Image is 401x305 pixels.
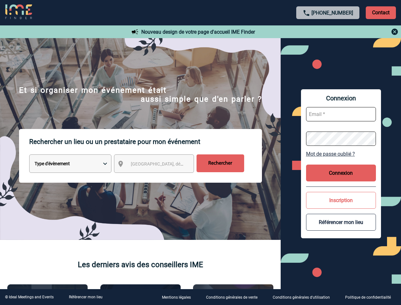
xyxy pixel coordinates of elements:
[131,161,219,166] span: [GEOGRAPHIC_DATA], département, région...
[29,129,262,154] p: Rechercher un lieu ou un prestataire pour mon événement
[5,295,54,299] div: © Ideal Meetings and Events
[268,294,340,300] a: Conditions générales d'utilisation
[306,107,376,121] input: Email *
[201,294,268,300] a: Conditions générales de vente
[303,9,310,17] img: call-24-px.png
[306,214,376,231] button: Référencer mon lieu
[306,151,376,157] a: Mot de passe oublié ?
[306,165,376,181] button: Connexion
[206,295,257,300] p: Conditions générales de vente
[273,295,330,300] p: Conditions générales d'utilisation
[69,295,103,299] a: Référencer mon lieu
[197,154,244,172] input: Rechercher
[306,94,376,102] span: Connexion
[162,295,191,300] p: Mentions légales
[340,294,401,300] a: Politique de confidentialité
[311,10,353,16] a: [PHONE_NUMBER]
[366,6,396,19] p: Contact
[157,294,201,300] a: Mentions légales
[345,295,391,300] p: Politique de confidentialité
[306,192,376,209] button: Inscription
